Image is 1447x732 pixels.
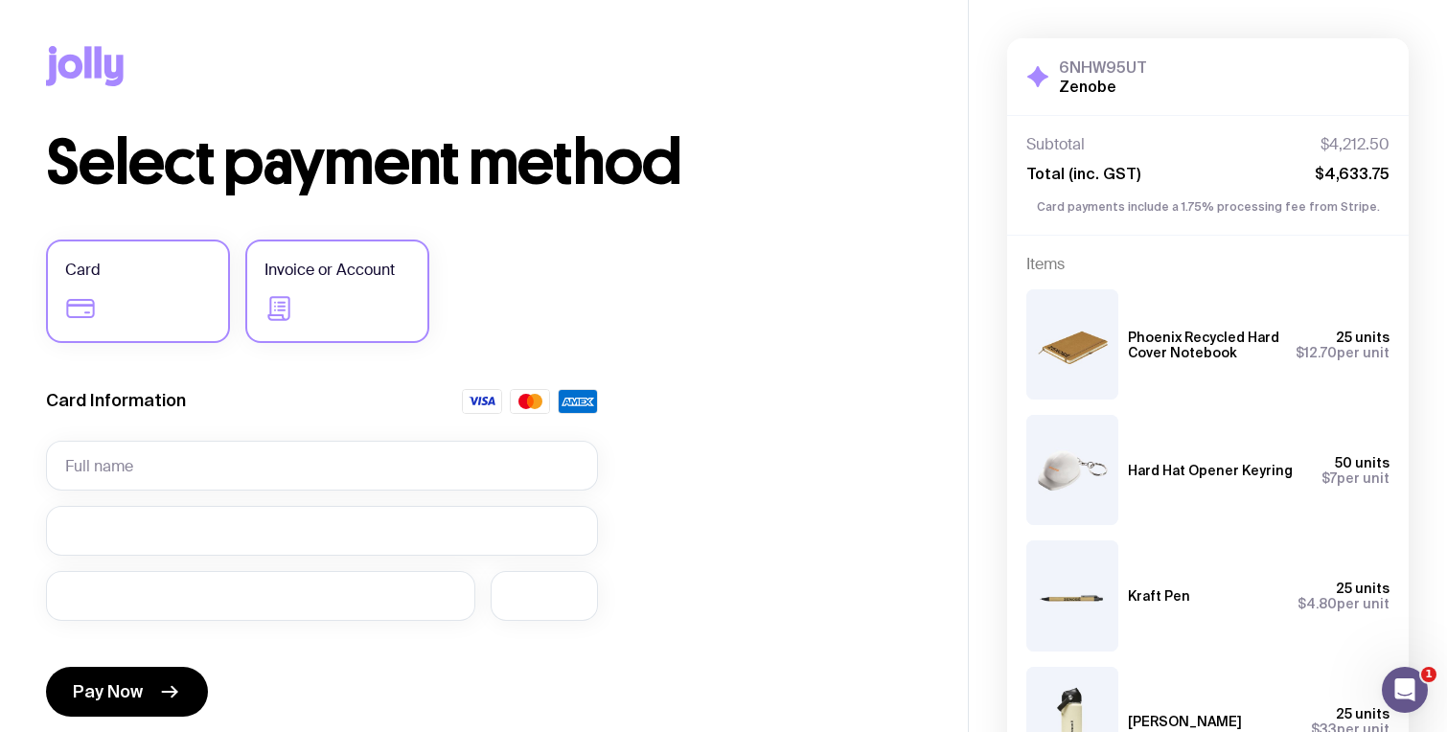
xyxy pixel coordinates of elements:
span: Total (inc. GST) [1026,164,1140,183]
iframe: Intercom live chat [1382,667,1428,713]
span: Pay Now [73,680,143,703]
span: $12.70 [1296,345,1337,360]
span: $7 [1321,470,1337,486]
h3: Kraft Pen [1128,588,1190,604]
span: 1 [1421,667,1436,682]
iframe: Secure card number input frame [65,521,579,539]
h3: [PERSON_NAME] [1128,714,1242,729]
h4: Items [1026,255,1390,274]
iframe: Secure CVC input frame [510,586,579,605]
span: Subtotal [1026,135,1085,154]
label: Card Information [46,389,186,412]
span: $4.80 [1298,596,1337,611]
h1: Select payment method [46,132,922,194]
span: $4,633.75 [1315,164,1390,183]
h3: 6NHW95UT [1059,57,1147,77]
span: Invoice or Account [264,259,395,282]
span: 25 units [1336,581,1390,596]
span: Card [65,259,101,282]
h3: Phoenix Recycled Hard Cover Notebook [1128,330,1280,360]
span: 25 units [1336,330,1390,345]
iframe: Secure expiration date input frame [65,586,456,605]
button: Pay Now [46,667,208,717]
h3: Hard Hat Opener Keyring [1128,463,1293,478]
span: per unit [1296,345,1390,360]
input: Full name [46,441,598,491]
span: 50 units [1335,455,1390,470]
span: 25 units [1336,706,1390,721]
span: per unit [1298,596,1390,611]
h2: Zenobe [1059,77,1147,96]
span: per unit [1321,470,1390,486]
span: $4,212.50 [1321,135,1390,154]
p: Card payments include a 1.75% processing fee from Stripe. [1026,198,1390,216]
